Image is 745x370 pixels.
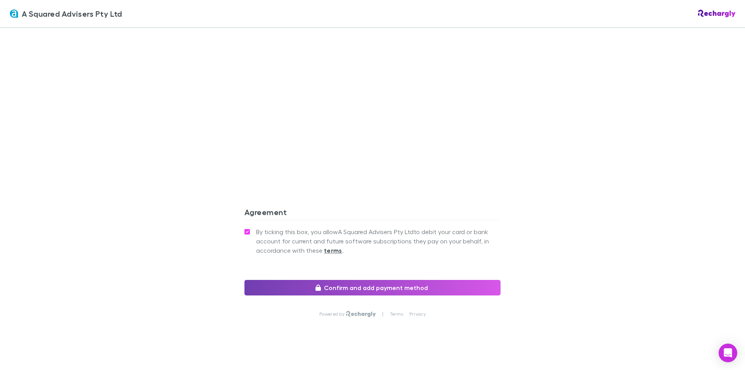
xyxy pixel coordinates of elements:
img: Rechargly Logo [346,311,376,317]
h3: Agreement [244,207,501,220]
a: Privacy [409,311,426,317]
img: Rechargly Logo [698,10,736,17]
button: Confirm and add payment method [244,280,501,295]
p: Powered by [319,311,346,317]
strong: terms [324,247,342,254]
a: Terms [390,311,403,317]
p: | [382,311,383,317]
img: A Squared Advisers Pty Ltd's Logo [9,9,19,18]
div: Open Intercom Messenger [719,344,737,362]
span: A Squared Advisers Pty Ltd [22,8,122,19]
span: By ticking this box, you allow A Squared Advisers Pty Ltd to debit your card or bank account for ... [256,227,501,255]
